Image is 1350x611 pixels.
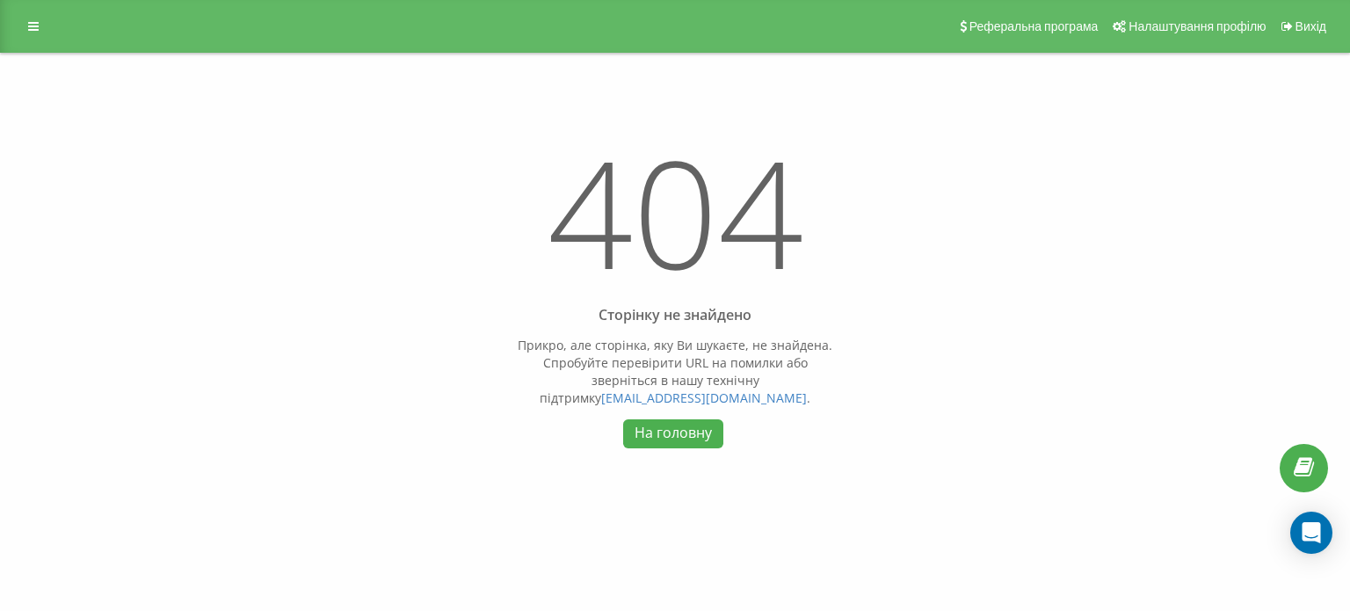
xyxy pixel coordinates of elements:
[1129,19,1266,33] span: Налаштування профілю
[512,115,838,324] h1: 404
[623,419,722,448] a: На головну
[512,337,838,407] p: Прикро, але сторінка, яку Ви шукаєте, не знайдена. Спробуйте перевірити URL на помилки або зверні...
[1290,512,1332,554] div: Open Intercom Messenger
[512,307,838,324] div: Сторінку не знайдено
[1296,19,1326,33] span: Вихід
[969,19,1099,33] span: Реферальна програма
[601,389,807,406] a: [EMAIL_ADDRESS][DOMAIN_NAME]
